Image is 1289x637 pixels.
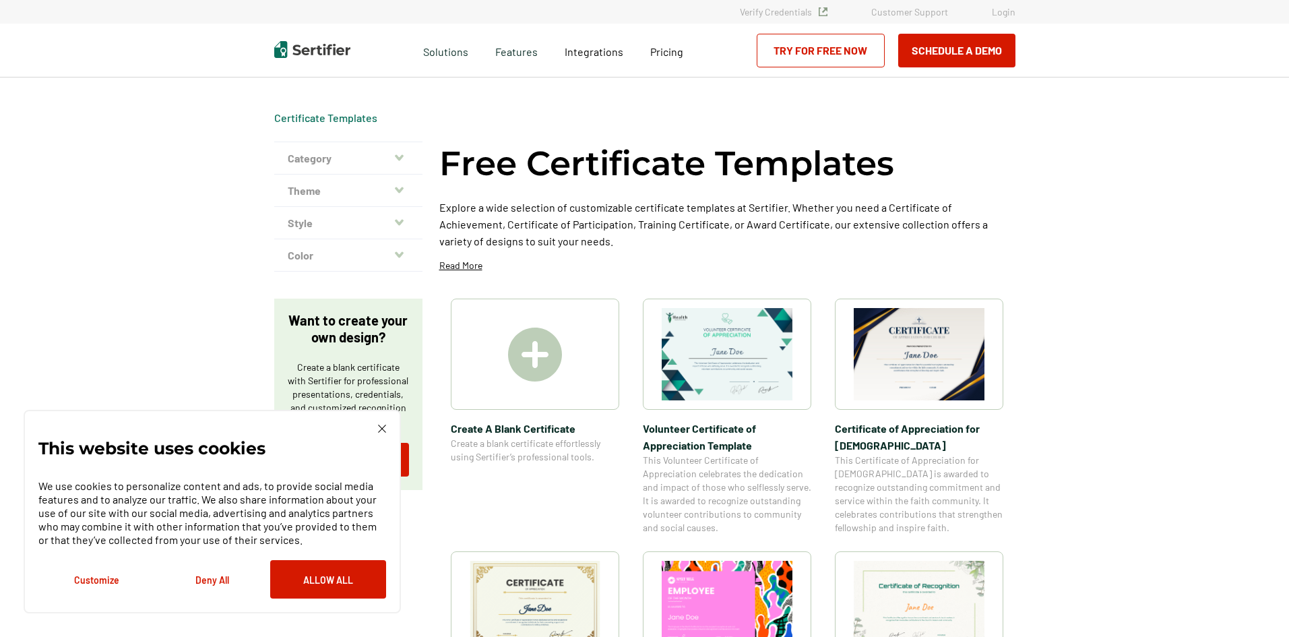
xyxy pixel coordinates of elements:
a: Certificate Templates [274,111,377,124]
a: Try for Free Now [757,34,885,67]
span: This Volunteer Certificate of Appreciation celebrates the dedication and impact of those who self... [643,454,811,535]
a: Customer Support [871,6,948,18]
a: Certificate of Appreciation for Church​Certificate of Appreciation for [DEMOGRAPHIC_DATA]​This Ce... [835,299,1003,535]
button: Theme [274,175,422,207]
img: Verified [819,7,827,16]
p: Read More [439,259,482,272]
a: Integrations [565,42,623,59]
button: Allow All [270,560,386,599]
span: Create A Blank Certificate [451,420,619,437]
button: Category [274,142,422,175]
img: Create A Blank Certificate [508,328,562,382]
span: Create a blank certificate effortlessly using Sertifier’s professional tools. [451,437,619,464]
span: Volunteer Certificate of Appreciation Template [643,420,811,454]
span: This Certificate of Appreciation for [DEMOGRAPHIC_DATA] is awarded to recognize outstanding commi... [835,454,1003,535]
h1: Free Certificate Templates [439,142,894,185]
img: Sertifier | Digital Credentialing Platform [274,41,350,58]
p: Want to create your own design? [288,312,409,346]
button: Customize [38,560,154,599]
span: Features [495,42,538,59]
span: Integrations [565,45,623,58]
img: Volunteer Certificate of Appreciation Template [662,308,792,400]
span: Certificate Templates [274,111,377,125]
a: Volunteer Certificate of Appreciation TemplateVolunteer Certificate of Appreciation TemplateThis ... [643,299,811,535]
a: Pricing [650,42,683,59]
div: Breadcrumb [274,111,377,125]
a: Login [992,6,1015,18]
span: Pricing [650,45,683,58]
button: Deny All [154,560,270,599]
button: Schedule a Demo [898,34,1015,67]
p: This website uses cookies [38,442,265,455]
button: Color [274,239,422,272]
span: Certificate of Appreciation for [DEMOGRAPHIC_DATA]​ [835,420,1003,454]
a: Verify Credentials [740,6,827,18]
p: Create a blank certificate with Sertifier for professional presentations, credentials, and custom... [288,361,409,428]
iframe: Chat Widget [1222,572,1289,637]
p: We use cookies to personalize content and ads, to provide social media features and to analyze ou... [38,479,386,547]
button: Style [274,207,422,239]
p: Explore a wide selection of customizable certificate templates at Sertifier. Whether you need a C... [439,199,1015,249]
img: Certificate of Appreciation for Church​ [854,308,984,400]
span: Solutions [423,42,468,59]
img: Cookie Popup Close [378,425,386,433]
